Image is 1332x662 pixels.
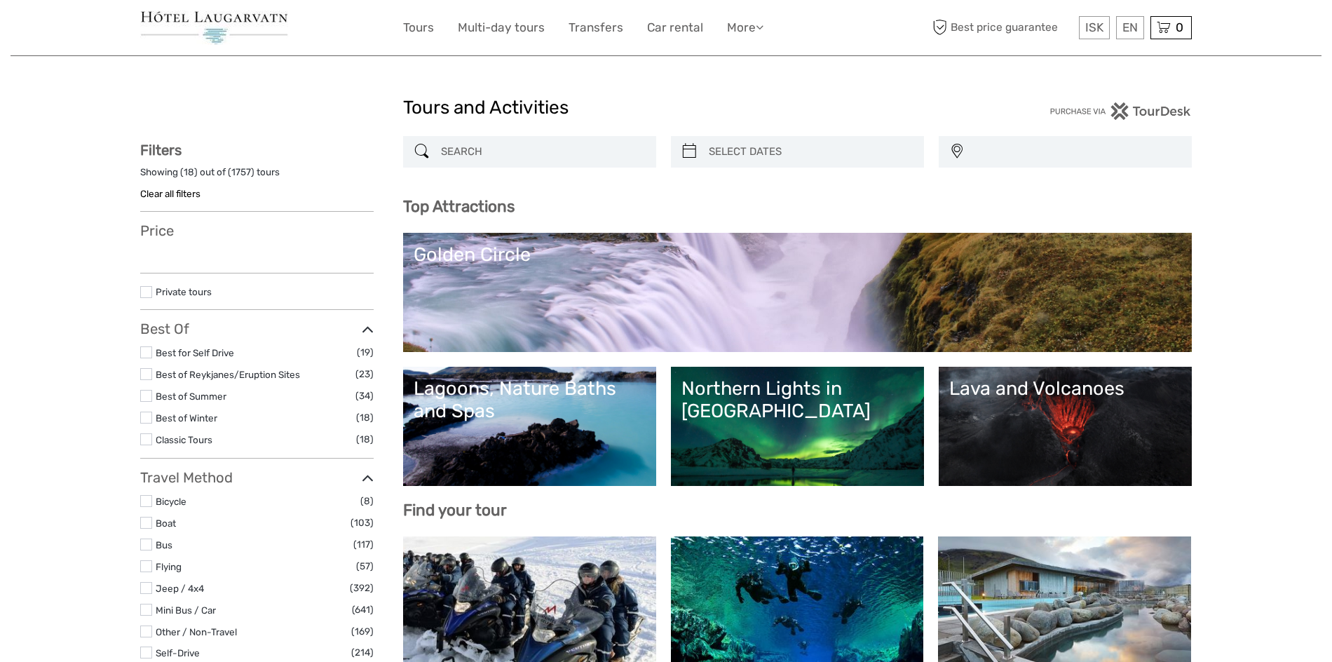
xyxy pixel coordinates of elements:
a: Transfers [569,18,623,38]
span: 0 [1174,20,1185,34]
span: (19) [357,344,374,360]
div: Lava and Volcanoes [949,377,1181,400]
div: Showing ( ) out of ( ) tours [140,165,374,187]
h3: Travel Method [140,469,374,486]
div: EN [1116,16,1144,39]
a: Lava and Volcanoes [949,377,1181,475]
img: 2489-0b7621fd-c2cc-439c-be2b-41469028c7de_logo_small.jpg [140,11,288,45]
label: 1757 [231,165,251,179]
span: (57) [356,558,374,574]
span: (18) [356,410,374,426]
a: Other / Non-Travel [156,626,237,637]
a: Best of Summer [156,391,226,402]
a: Best for Self Drive [156,347,234,358]
span: (214) [351,644,374,661]
span: (8) [360,493,374,509]
div: Golden Circle [414,243,1181,266]
span: (18) [356,431,374,447]
a: Golden Circle [414,243,1181,342]
a: Best of Winter [156,412,217,424]
a: Northern Lights in [GEOGRAPHIC_DATA] [681,377,913,475]
a: Multi-day tours [458,18,545,38]
a: Boat [156,518,176,529]
span: Best price guarantee [929,16,1075,39]
h1: Tours and Activities [403,97,929,119]
span: (641) [352,602,374,618]
a: Private tours [156,286,212,297]
img: PurchaseViaTourDesk.png [1049,102,1192,120]
div: Northern Lights in [GEOGRAPHIC_DATA] [681,377,913,423]
b: Find your tour [403,501,507,520]
a: Best of Reykjanes/Eruption Sites [156,369,300,380]
a: Lagoons, Nature Baths and Spas [414,377,646,475]
a: Car rental [647,18,703,38]
span: (169) [351,623,374,640]
strong: Filters [140,142,182,158]
a: Jeep / 4x4 [156,583,204,594]
h3: Price [140,222,374,239]
a: Tours [403,18,434,38]
span: (103) [351,515,374,531]
div: Lagoons, Nature Baths and Spas [414,377,646,423]
a: Bus [156,539,172,550]
a: Classic Tours [156,434,212,445]
a: More [727,18,763,38]
span: (23) [355,366,374,382]
a: Clear all filters [140,188,201,199]
span: (34) [355,388,374,404]
label: 18 [184,165,194,179]
span: ISK [1085,20,1103,34]
a: Bicycle [156,496,186,507]
input: SEARCH [435,140,649,164]
span: (117) [353,536,374,553]
h3: Best Of [140,320,374,337]
a: Mini Bus / Car [156,604,216,616]
span: (392) [350,580,374,596]
a: Self-Drive [156,647,200,658]
input: SELECT DATES [703,140,917,164]
b: Top Attractions [403,197,515,216]
a: Flying [156,561,182,572]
